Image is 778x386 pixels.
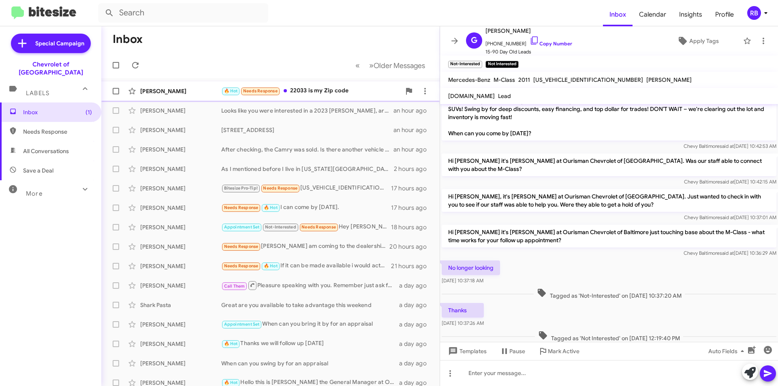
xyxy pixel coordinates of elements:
[709,3,740,26] a: Profile
[399,340,433,348] div: a day ago
[140,282,221,290] div: [PERSON_NAME]
[26,90,49,97] span: Labels
[140,87,221,95] div: [PERSON_NAME]
[440,344,493,358] button: Templates
[747,6,761,20] div: RB
[140,359,221,367] div: [PERSON_NAME]
[448,61,482,68] small: Not-Interested
[646,76,692,83] span: [PERSON_NAME]
[391,204,433,212] div: 17 hours ago
[393,145,433,154] div: an hour ago
[301,224,336,230] span: Needs Response
[224,186,258,191] span: Bitesize Pro-Tip!
[530,41,572,47] a: Copy Number
[442,303,484,318] p: Thanks
[224,322,260,327] span: Appointment Set
[221,261,391,271] div: If it can be made available i would actually prefer that
[391,262,433,270] div: 21 hours ago
[140,165,221,173] div: [PERSON_NAME]
[221,242,389,251] div: [PERSON_NAME] am coming to the dealership [DATE] to hopefully buy/take the truck home! I'm curren...
[140,204,221,212] div: [PERSON_NAME]
[394,165,433,173] div: 2 hours ago
[442,77,776,141] p: Hi [PERSON_NAME], it’s [PERSON_NAME] at Ourisman Chevrolet of [GEOGRAPHIC_DATA]. We’re staying op...
[689,34,719,48] span: Apply Tags
[224,88,238,94] span: 🔥 Hot
[673,3,709,26] a: Insights
[369,60,374,70] span: »
[351,57,430,74] nav: Page navigation example
[518,76,530,83] span: 2011
[399,359,433,367] div: a day ago
[221,222,391,232] div: Hey [PERSON_NAME] - I am still waiting to hear from you! Should I reach out to someone else?
[264,205,278,210] span: 🔥 Hot
[221,86,401,96] div: 22033 is my Zip code
[442,277,483,284] span: [DATE] 10:37:18 AM
[221,126,393,134] div: [STREET_ADDRESS]
[448,92,495,100] span: [DOMAIN_NAME]
[603,3,633,26] a: Inbox
[493,344,532,358] button: Pause
[224,263,259,269] span: Needs Response
[23,147,69,155] span: All Conversations
[633,3,673,26] a: Calendar
[702,344,754,358] button: Auto Fields
[140,262,221,270] div: [PERSON_NAME]
[389,243,433,251] div: 20 hours ago
[740,6,769,20] button: RB
[684,250,776,256] span: Chevy Baltimore [DATE] 10:36:29 AM
[708,344,747,358] span: Auto Fields
[140,126,221,134] div: [PERSON_NAME]
[243,88,278,94] span: Needs Response
[448,76,490,83] span: Mercedes-Benz
[535,331,683,342] span: Tagged as 'Not Interested' on [DATE] 12:19:40 PM
[221,320,399,329] div: When can you bring it by for an appraisal
[140,184,221,192] div: [PERSON_NAME]
[221,183,391,193] div: [US_VEHICLE_IDENTIFICATION_NUMBER] is my current vehicle VIN, I owe $46,990. If you can cover tha...
[11,34,91,53] a: Special Campaign
[720,143,734,149] span: said at
[85,108,92,116] span: (1)
[684,143,776,149] span: Chevy Baltimore [DATE] 10:42:53 AM
[224,205,259,210] span: Needs Response
[221,165,394,173] div: As I mentioned before I live in [US_STATE][GEOGRAPHIC_DATA]. Please send me the updated pricing f...
[442,320,484,326] span: [DATE] 10:37:26 AM
[442,260,500,275] p: No longer looking
[494,76,515,83] span: M-Class
[442,189,776,212] p: Hi [PERSON_NAME], it's [PERSON_NAME] at Ourisman Chevrolet of [GEOGRAPHIC_DATA]. Just wanted to c...
[265,224,296,230] span: Not-Interested
[533,76,643,83] span: [US_VEHICLE_IDENTIFICATION_NUMBER]
[224,341,238,346] span: 🔥 Hot
[485,36,572,48] span: [PHONE_NUMBER]
[393,107,433,115] div: an hour ago
[224,284,245,289] span: Call Them
[532,344,586,358] button: Mark Active
[684,214,776,220] span: Chevy Baltimore [DATE] 10:37:01 AM
[224,380,238,385] span: 🔥 Hot
[393,126,433,134] div: an hour ago
[140,340,221,348] div: [PERSON_NAME]
[221,339,399,348] div: Thanks we will follow up [DATE]
[263,186,297,191] span: Needs Response
[140,107,221,115] div: [PERSON_NAME]
[221,107,393,115] div: Looks like you were interested in a 2023 [PERSON_NAME], are you still interested?
[98,3,268,23] input: Search
[720,214,734,220] span: said at
[447,344,487,358] span: Templates
[399,282,433,290] div: a day ago
[221,301,399,309] div: Great are you available to take advantage this weekend
[221,145,393,154] div: After checking, the Camry was sold. Is there another vehicle you would be interested in or would ...
[399,301,433,309] div: a day ago
[221,359,399,367] div: When can you swing by for an appraisal
[485,48,572,56] span: 15-90 Day Old Leads
[221,203,391,212] div: I can come by [DATE].
[720,179,734,185] span: said at
[140,301,221,309] div: Shark Pasta
[391,184,433,192] div: 17 hours ago
[442,225,776,247] p: Hi [PERSON_NAME] it's [PERSON_NAME] at Ourisman Chevrolet of Baltimore just touching base about t...
[113,33,143,46] h1: Inbox
[534,288,685,300] span: Tagged as 'Not-Interested' on [DATE] 10:37:20 AM
[26,190,43,197] span: More
[140,145,221,154] div: [PERSON_NAME]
